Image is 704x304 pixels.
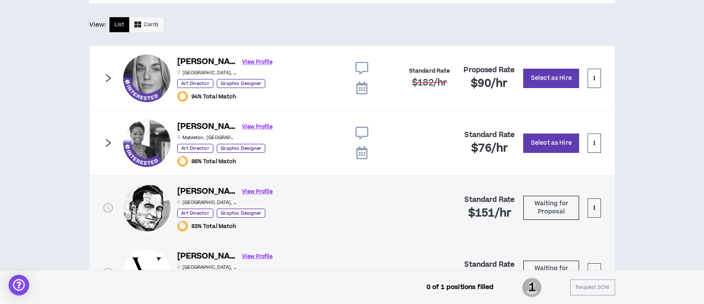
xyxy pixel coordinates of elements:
span: 1 [522,277,542,298]
h4: Proposed Rate [464,66,515,74]
h6: [PERSON_NAME] [177,185,237,198]
div: Molly T. [123,55,170,102]
p: View: [89,20,106,30]
h4: Standard Rate [409,68,450,74]
div: Sherri L. [123,119,170,167]
p: Art Director [177,209,213,218]
p: Graphic Designer [217,79,266,88]
button: Select as Hire [523,69,579,88]
a: View Profile [243,184,273,199]
button: Cards [129,17,164,32]
h6: [PERSON_NAME] [177,250,237,263]
span: right [103,138,113,148]
span: right [103,73,113,83]
div: Open Intercom Messenger [9,275,29,295]
h4: Standard Rate [464,196,515,204]
button: Select as Hire [523,134,579,153]
p: Art Director [177,79,213,88]
p: Graphic Designer [217,209,266,218]
button: Waiting for Proposal [523,196,579,220]
span: $151 /hr [468,206,512,221]
p: [GEOGRAPHIC_DATA] , [GEOGRAPHIC_DATA] [177,70,237,76]
span: $182 /hr [412,76,447,89]
span: 86% Total Match [191,158,237,165]
h6: [PERSON_NAME] [177,56,237,68]
a: View Profile [243,249,273,264]
span: $90 /hr [471,76,507,91]
p: 0 of 1 positions filled [427,283,494,292]
span: clock-circle [103,203,113,213]
a: View Profile [243,55,273,70]
div: Anduin V. [123,249,170,296]
span: $76 /hr [471,141,508,156]
p: [GEOGRAPHIC_DATA] , [GEOGRAPHIC_DATA] [177,264,237,271]
h6: [PERSON_NAME] [177,121,237,133]
h4: Standard Rate [464,131,515,139]
a: View Profile [243,119,273,134]
p: Mableton , [GEOGRAPHIC_DATA] [177,134,237,141]
button: Request SOW [570,280,615,295]
button: Waiting for Proposal [523,261,579,285]
span: clock-circle [103,268,113,277]
div: Zebbie G. [123,184,170,231]
h4: Standard Rate [464,261,515,269]
p: [GEOGRAPHIC_DATA] , [GEOGRAPHIC_DATA] [177,199,237,206]
span: 94% Total Match [191,93,237,100]
p: Graphic Designer [217,144,266,153]
span: Cards [144,21,159,29]
span: 83% Total Match [191,223,237,230]
p: Art Director [177,144,213,153]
